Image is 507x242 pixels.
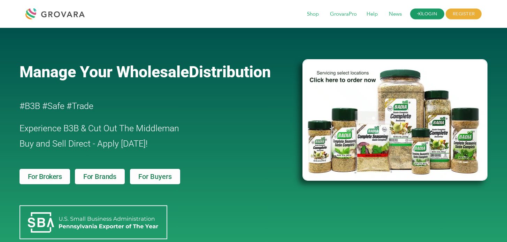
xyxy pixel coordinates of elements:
span: Experience B3B & Cut Out The Middleman [20,123,179,133]
span: Manage Your Wholesale [20,63,189,81]
span: For Brokers [28,173,62,180]
span: Buy and Sell Direct - Apply [DATE]! [20,139,148,149]
a: For Brands [75,169,125,184]
span: GrovaraPro [325,8,362,21]
h2: #B3B #Safe #Trade [20,99,263,114]
a: LOGIN [410,9,444,19]
a: News [384,10,407,18]
span: For Brands [83,173,116,180]
span: Help [362,8,383,21]
a: Shop [302,10,324,18]
span: REGISTER [446,9,482,19]
span: Shop [302,8,324,21]
a: Help [362,10,383,18]
a: For Brokers [20,169,70,184]
span: News [384,8,407,21]
a: For Buyers [130,169,180,184]
span: For Buyers [138,173,172,180]
a: Manage Your WholesaleDistribution [20,63,291,81]
a: GrovaraPro [325,10,362,18]
span: Distribution [189,63,271,81]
